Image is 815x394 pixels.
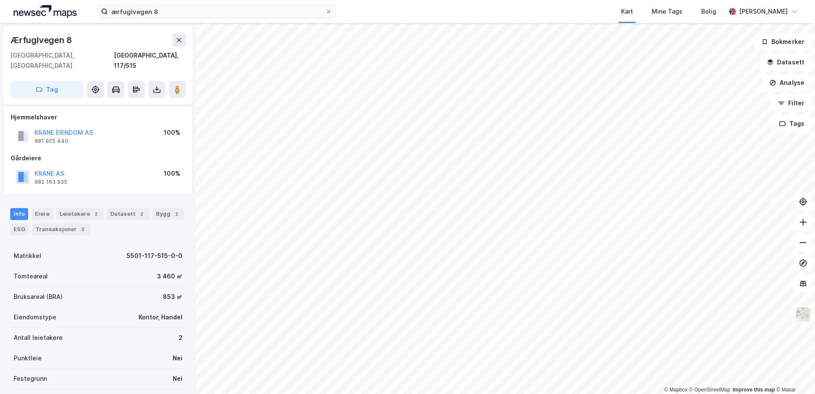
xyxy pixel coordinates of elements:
[14,251,41,261] div: Matrikkel
[760,54,812,71] button: Datasett
[14,5,77,18] img: logo.a4113a55bc3d86da70a041830d287a7e.svg
[772,115,812,132] button: Tags
[701,6,716,17] div: Bolig
[11,153,185,163] div: Gårdeiere
[14,271,48,281] div: Tomteareal
[14,353,42,363] div: Punktleie
[754,33,812,50] button: Bokmerker
[173,374,182,384] div: Nei
[772,353,815,394] iframe: Chat Widget
[733,387,775,393] a: Improve this map
[35,179,67,185] div: 982 163 935
[32,223,90,235] div: Transaksjoner
[14,374,47,384] div: Festegrunn
[32,208,53,220] div: Eiere
[108,5,325,18] input: Søk på adresse, matrikkel, gårdeiere, leietakere eller personer
[107,208,149,220] div: Datasett
[157,271,182,281] div: 3 460 ㎡
[14,312,56,322] div: Eiendomstype
[172,210,181,218] div: 2
[10,33,73,47] div: Ærfuglvegen 8
[10,81,84,98] button: Tag
[127,251,182,261] div: 5501-117-515-0-0
[10,223,29,235] div: ESG
[164,127,180,138] div: 100%
[164,168,180,179] div: 100%
[153,208,184,220] div: Bygg
[621,6,633,17] div: Kart
[14,333,63,343] div: Antall leietakere
[689,387,731,393] a: OpenStreetMap
[795,306,811,322] img: Z
[137,210,146,218] div: 2
[771,95,812,112] button: Filter
[10,50,114,71] div: [GEOGRAPHIC_DATA], [GEOGRAPHIC_DATA]
[664,387,688,393] a: Mapbox
[92,210,100,218] div: 2
[56,208,104,220] div: Leietakere
[114,50,186,71] div: [GEOGRAPHIC_DATA], 117/515
[179,333,182,343] div: 2
[652,6,682,17] div: Mine Tags
[10,208,28,220] div: Info
[139,312,182,322] div: Kontor, Handel
[11,112,185,122] div: Hjemmelshaver
[762,74,812,91] button: Analyse
[739,6,788,17] div: [PERSON_NAME]
[78,225,87,234] div: 3
[173,353,182,363] div: Nei
[35,138,68,145] div: 981 925 440
[14,292,63,302] div: Bruksareal (BRA)
[163,292,182,302] div: 853 ㎡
